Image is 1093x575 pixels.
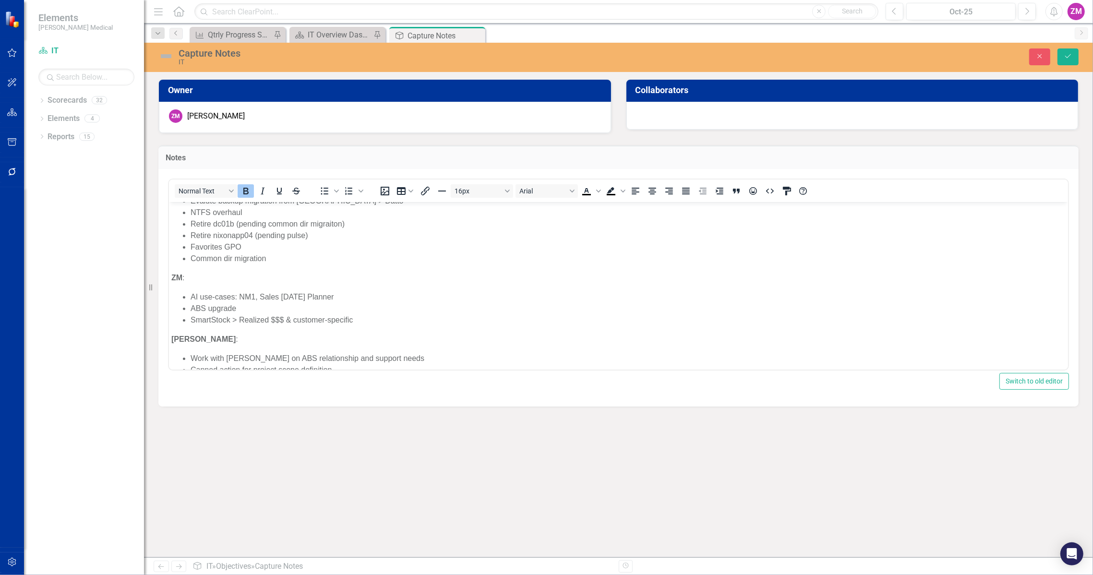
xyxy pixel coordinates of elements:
button: Oct-25 [906,3,1016,20]
button: Search [828,5,876,18]
li: Canned action for project scope definition [22,162,897,174]
div: Capture Notes [408,30,483,42]
button: Justify [678,184,694,198]
h3: Owner [168,85,605,95]
div: Capture Notes [255,562,303,571]
a: Reports [48,132,74,143]
button: ZM [1068,3,1085,20]
span: Normal Text [179,187,226,195]
div: Oct-25 [910,6,1012,18]
button: Align center [644,184,661,198]
a: IT [38,46,134,57]
button: Bold [238,184,254,198]
button: Increase indent [711,184,728,198]
div: IT Overview Dasboard [308,29,371,41]
div: 15 [79,132,95,141]
div: Qtrly Progress Survey of New Technology to Enable the Strategy (% 9/10) [208,29,271,41]
span: 16px [455,187,502,195]
button: CSS Editor [779,184,795,198]
div: Numbered list [341,184,365,198]
button: Insert image [377,184,393,198]
button: Horizontal line [434,184,450,198]
button: Blockquote [728,184,745,198]
button: Help [795,184,812,198]
a: Scorecards [48,95,87,106]
a: Objectives [216,562,251,571]
button: Align right [661,184,677,198]
a: IT [206,562,212,571]
div: » » [192,561,611,572]
div: [PERSON_NAME] [187,111,245,122]
span: Arial [519,187,566,195]
div: ZM [169,109,182,123]
img: Not Defined [158,48,174,64]
div: Background color Black [603,184,627,198]
button: Table [394,184,417,198]
div: 4 [84,115,100,123]
button: Align left [627,184,644,198]
button: Underline [271,184,288,198]
button: HTML Editor [762,184,778,198]
a: Elements [48,113,80,124]
button: Strikethrough [288,184,304,198]
button: Font size 16px [451,184,513,198]
a: Qtrly Progress Survey of New Technology to Enable the Strategy (% 9/10) [192,29,271,41]
a: IT Overview Dasboard [292,29,371,41]
span: Search [842,7,863,15]
button: Font Arial [516,184,578,198]
h3: Collaborators [636,85,1073,95]
div: 32 [92,96,107,105]
div: Open Intercom Messenger [1060,542,1083,565]
h3: Notes [166,154,1071,162]
small: [PERSON_NAME] Medical [38,24,113,31]
button: Block Normal Text [175,184,237,198]
img: ClearPoint Strategy [5,11,22,28]
button: Switch to old editor [999,373,1069,390]
input: Search ClearPoint... [194,3,878,20]
div: IT [179,59,678,66]
button: Insert/edit link [417,184,433,198]
button: Italic [254,184,271,198]
iframe: Rich Text Area [169,202,1068,370]
span: Elements [38,12,113,24]
div: Text color Black [578,184,602,198]
div: Bullet list [316,184,340,198]
div: Capture Notes [179,48,678,59]
input: Search Below... [38,69,134,85]
button: Decrease indent [695,184,711,198]
button: Emojis [745,184,761,198]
